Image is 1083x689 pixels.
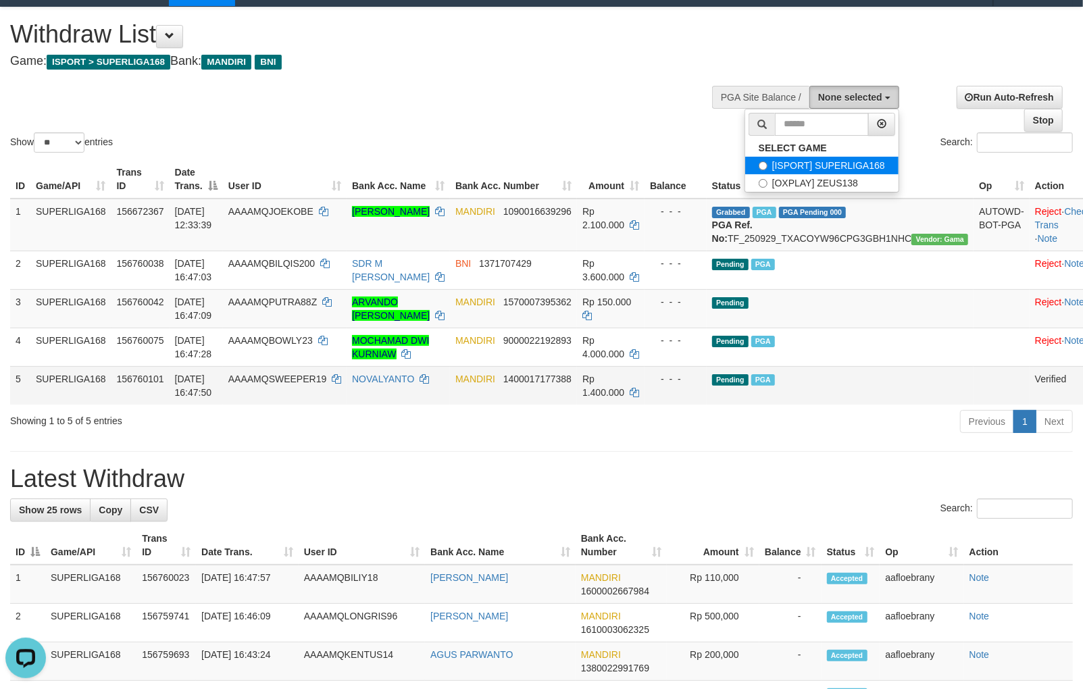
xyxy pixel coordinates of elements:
[960,410,1014,433] a: Previous
[175,374,212,398] span: [DATE] 16:47:50
[759,604,822,642] td: -
[10,55,709,68] h4: Game: Bank:
[136,604,196,642] td: 156759741
[759,642,822,681] td: -
[503,297,572,307] span: Copy 1570007395362 to clipboard
[196,526,299,565] th: Date Trans.: activate to sort column ascending
[117,335,164,346] span: 156760075
[130,499,168,521] a: CSV
[34,132,84,153] select: Showentries
[455,297,495,307] span: MANDIRI
[45,604,136,642] td: SUPERLIGA168
[30,328,111,366] td: SUPERLIGA168
[10,251,30,289] td: 2
[10,289,30,328] td: 3
[228,258,315,269] span: AAAAMQBILQIS200
[30,366,111,405] td: SUPERLIGA168
[45,642,136,681] td: SUPERLIGA168
[940,499,1073,519] label: Search:
[581,663,649,673] span: Copy 1380022991769 to clipboard
[117,374,164,384] span: 156760101
[117,258,164,269] span: 156760038
[1035,335,1062,346] a: Reject
[667,526,759,565] th: Amount: activate to sort column ascending
[430,611,508,621] a: [PERSON_NAME]
[911,234,968,245] span: Vendor URL: https://trx31.1velocity.biz
[974,199,1030,251] td: AUTOWD-BOT-PGA
[712,336,749,347] span: Pending
[10,366,30,405] td: 5
[455,206,495,217] span: MANDIRI
[10,21,709,48] h1: Withdraw List
[223,160,347,199] th: User ID: activate to sort column ascending
[255,55,281,70] span: BNI
[712,220,753,244] b: PGA Ref. No:
[99,505,122,515] span: Copy
[47,55,170,70] span: ISPORT > SUPERLIGA168
[1035,297,1062,307] a: Reject
[712,259,749,270] span: Pending
[111,160,170,199] th: Trans ID: activate to sort column ascending
[10,328,30,366] td: 4
[712,207,750,218] span: Grabbed
[10,409,441,428] div: Showing 1 to 5 of 5 entries
[90,499,131,521] a: Copy
[30,251,111,289] td: SUPERLIGA168
[582,206,624,230] span: Rp 2.100.000
[175,335,212,359] span: [DATE] 16:47:28
[10,132,113,153] label: Show entries
[1035,258,1062,269] a: Reject
[503,335,572,346] span: Copy 9000022192893 to clipboard
[228,206,313,217] span: AAAAMQJOEKOBE
[759,179,767,188] input: [OXPLAY] ZEUS138
[745,139,899,157] a: SELECT GAME
[753,207,776,218] span: Marked by aafsengchandara
[196,642,299,681] td: [DATE] 16:43:24
[712,297,749,309] span: Pending
[1035,206,1062,217] a: Reject
[957,86,1063,109] a: Run Auto-Refresh
[969,572,990,583] a: Note
[430,649,513,660] a: AGUS PARWANTO
[650,372,701,386] div: - - -
[667,604,759,642] td: Rp 500,000
[759,161,767,170] input: [ISPORT] SUPERLIGA168
[30,160,111,199] th: Game/API: activate to sort column ascending
[977,499,1073,519] input: Search:
[645,160,707,199] th: Balance
[827,650,867,661] span: Accepted
[30,199,111,251] td: SUPERLIGA168
[969,649,990,660] a: Note
[170,160,223,199] th: Date Trans.: activate to sort column descending
[707,199,974,251] td: TF_250929_TXACOYW96CPG3GBH1NHC
[751,259,775,270] span: Marked by aafsoycanthlai
[10,565,45,604] td: 1
[650,205,701,218] div: - - -
[974,160,1030,199] th: Op: activate to sort column ascending
[425,526,576,565] th: Bank Acc. Name: activate to sort column ascending
[455,258,471,269] span: BNI
[201,55,251,70] span: MANDIRI
[10,160,30,199] th: ID
[10,604,45,642] td: 2
[196,565,299,604] td: [DATE] 16:47:57
[299,604,425,642] td: AAAAMQLONGRIS96
[880,565,963,604] td: aafloebrany
[822,526,880,565] th: Status: activate to sort column ascending
[581,586,649,596] span: Copy 1600002667984 to clipboard
[196,604,299,642] td: [DATE] 16:46:09
[712,374,749,386] span: Pending
[503,206,572,217] span: Copy 1090016639296 to clipboard
[880,604,963,642] td: aafloebrany
[139,505,159,515] span: CSV
[117,297,164,307] span: 156760042
[352,297,430,321] a: ARVANDO [PERSON_NAME]
[745,174,899,192] label: [OXPLAY] ZEUS138
[667,642,759,681] td: Rp 200,000
[175,297,212,321] span: [DATE] 16:47:09
[175,206,212,230] span: [DATE] 12:33:39
[503,374,572,384] span: Copy 1400017177388 to clipboard
[827,573,867,584] span: Accepted
[880,526,963,565] th: Op: activate to sort column ascending
[576,526,667,565] th: Bank Acc. Number: activate to sort column ascending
